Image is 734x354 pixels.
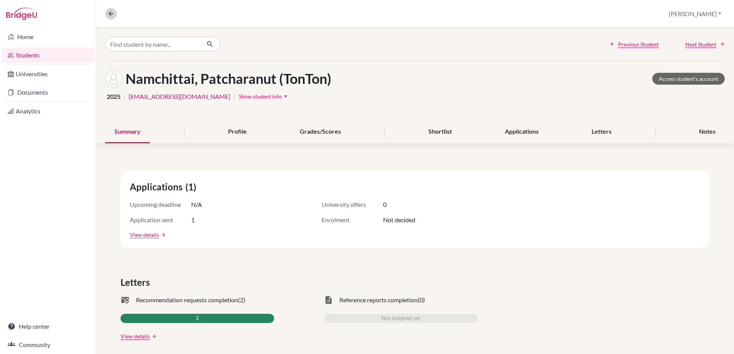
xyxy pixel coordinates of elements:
img: Patcharanut (TonTon) Namchittai's avatar [105,70,122,87]
div: Notes [690,121,725,143]
span: 1 [191,215,195,225]
a: Analytics [2,103,94,119]
span: N/A [191,200,202,209]
span: mark_email_read [121,295,130,305]
span: Enrolment [322,215,383,225]
a: arrow_forward [159,232,166,238]
a: Home [2,29,94,44]
a: [EMAIL_ADDRESS][DOMAIN_NAME] [129,92,230,101]
span: Not assigned yet [381,314,420,323]
h1: Namchittai, Patcharanut (TonTon) [126,70,331,87]
span: Recommendation requests completion [136,295,238,305]
span: (2) [238,295,245,305]
span: (0) [418,295,425,305]
span: 0 [383,200,387,209]
span: 2025 [107,92,121,101]
span: (1) [185,180,199,194]
span: Letters [121,275,153,289]
a: Access student's account [652,73,725,85]
span: Reference reports completion [339,295,418,305]
a: Universities [2,66,94,82]
span: | [124,92,126,101]
i: arrow_drop_down [282,92,289,100]
a: Community [2,337,94,352]
a: Help center [2,319,94,334]
button: Show student infoarrow_drop_down [238,90,290,102]
a: Next Student [685,40,725,48]
img: Bridge-U [6,8,37,20]
div: Shortlist [419,121,461,143]
span: Application sent [130,215,191,225]
span: Upcoming deadline [130,200,191,209]
div: Summary [105,121,150,143]
span: Not decided [383,215,415,225]
span: 2 [196,314,199,323]
a: Previous Student [610,40,659,48]
a: View details [130,231,159,239]
span: | [233,92,235,101]
div: Profile [219,121,256,143]
span: Previous Student [618,40,659,48]
span: Next Student [685,40,716,48]
a: Students [2,48,94,63]
input: Find student by name... [105,37,200,51]
span: Show student info [239,93,282,100]
a: arrow_forward [150,334,157,339]
span: University offers [322,200,383,209]
a: Documents [2,85,94,100]
span: task [324,295,333,305]
div: Letters [582,121,621,143]
div: Grades/Scores [291,121,350,143]
a: View details [121,332,150,340]
span: Applications [130,180,185,194]
button: [PERSON_NAME] [665,7,725,21]
div: Applications [496,121,548,143]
